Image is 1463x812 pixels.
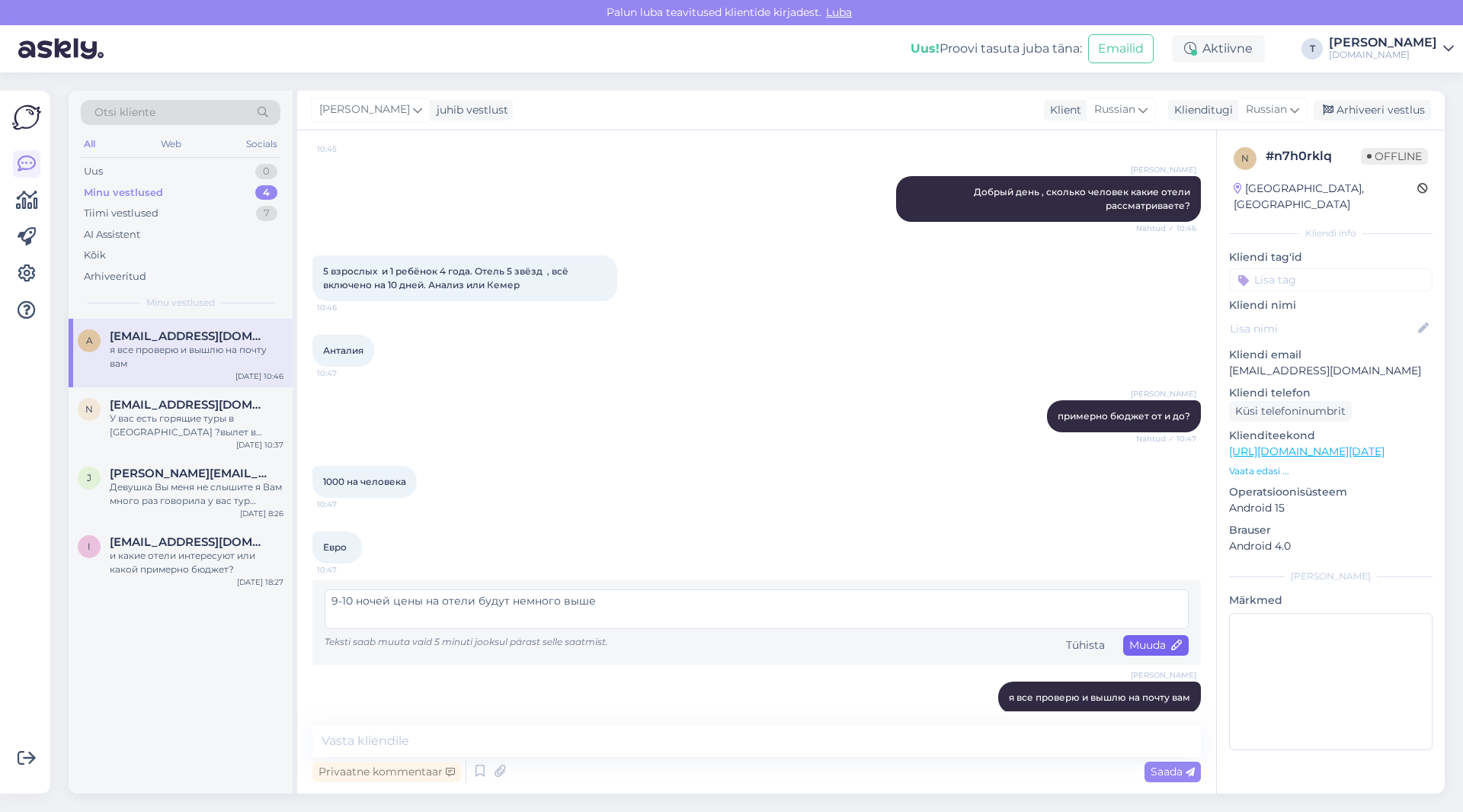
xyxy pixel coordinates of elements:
[85,403,93,415] span: N
[1229,592,1433,608] p: Märkmed
[110,412,283,439] div: У вас есть горящие туры в [GEOGRAPHIC_DATA] ?вылет в сентябре? 2взр +1 реб (2г)
[1229,297,1433,313] p: Kliendi nimi
[235,371,283,382] div: [DATE] 10:46
[255,185,277,201] div: 4
[1009,692,1190,703] span: я все проверю и вышлю на почту вам
[1329,37,1454,61] a: [PERSON_NAME][DOMAIN_NAME]
[236,439,283,451] div: [DATE] 10:37
[84,248,106,263] div: Kõik
[319,101,410,118] span: [PERSON_NAME]
[1266,147,1361,165] div: # n7h0rklq
[146,296,215,310] span: Minu vestlused
[323,476,406,487] span: 1000 на человека
[1229,363,1433,379] p: [EMAIL_ADDRESS][DOMAIN_NAME]
[94,104,155,120] span: Otsi kliente
[110,329,268,343] span: anna1_994@mail.ru
[110,398,268,412] span: Ndnfhfb@gmail.com
[1229,401,1352,422] div: Küsi telefoninumbrit
[1058,410,1190,422] span: примерно бюджет от и до?
[87,472,91,483] span: j
[312,762,461,782] div: Privaatne kommentaar
[974,186,1192,211] span: Добрый день , сколько человек какие отели рассматриваете?
[1151,765,1195,778] span: Saada
[1088,34,1154,63] button: Emailid
[1361,148,1428,165] span: Offline
[1060,635,1111,656] div: Tühista
[431,102,508,118] div: juhib vestlust
[84,206,158,221] div: Tiimi vestlused
[88,541,91,552] span: i
[81,134,98,154] div: All
[84,227,140,242] div: AI Assistent
[1314,100,1431,120] div: Arhiveeri vestlus
[1229,538,1433,554] p: Android 4.0
[1094,101,1135,118] span: Russian
[1229,226,1433,240] div: Kliendi info
[325,589,1189,629] textarea: 9-10 ночей цены на отели будут немного выше
[1329,37,1437,49] div: [PERSON_NAME]
[911,40,1082,58] div: Proovi tasuta juba täna:
[243,134,280,154] div: Socials
[240,508,283,519] div: [DATE] 8:26
[110,467,268,480] span: jelena.ahmetsina@hotmail.com
[158,134,184,154] div: Web
[1229,570,1433,583] div: [PERSON_NAME]
[12,103,41,132] img: Askly Logo
[323,541,347,553] span: Евро
[1229,464,1433,478] p: Vaata edasi ...
[110,535,268,549] span: ikaminskay6@gmail.com
[1229,385,1433,401] p: Kliendi telefon
[1229,484,1433,500] p: Operatsioonisüsteem
[1229,347,1433,363] p: Kliendi email
[1229,445,1385,458] a: [URL][DOMAIN_NAME][DATE]
[86,335,93,346] span: a
[317,143,374,155] span: 10:45
[323,345,363,356] span: Анталия
[1229,249,1433,265] p: Kliendi tag'id
[1241,152,1249,164] span: n
[1131,388,1196,400] span: [PERSON_NAME]
[317,499,374,510] span: 10:47
[1230,320,1415,337] input: Lisa nimi
[1246,101,1287,118] span: Russian
[317,367,374,379] span: 10:47
[110,549,283,576] div: и какие отели интересуют или какой примерно бюджет?
[821,5,856,19] span: Luba
[1229,268,1433,291] input: Lisa tag
[1172,35,1265,63] div: Aktiivne
[1234,181,1417,213] div: [GEOGRAPHIC_DATA], [GEOGRAPHIC_DATA]
[1229,428,1433,444] p: Klienditeekond
[1136,223,1196,234] span: Nähtud ✓ 10:46
[84,185,163,201] div: Minu vestlused
[1168,102,1233,118] div: Klienditugi
[317,302,374,313] span: 10:46
[1129,638,1183,652] span: Muuda
[255,164,277,179] div: 0
[1131,164,1196,175] span: [PERSON_NAME]
[1229,522,1433,538] p: Brauser
[84,269,146,284] div: Arhiveeritud
[1329,49,1437,61] div: [DOMAIN_NAME]
[323,265,573,290] span: 5 взрослых и 1 ребёнок 4 года. Отель 5 звёзд , всё включено на 10 дней. Анализ или Кемер
[1044,102,1081,118] div: Klient
[325,636,608,647] span: Teksti saab muuta vaid 5 minuti jooksul pärast selle saatmist.
[911,41,940,56] b: Uus!
[1136,433,1196,445] span: Nähtud ✓ 10:47
[1131,669,1196,681] span: [PERSON_NAME]
[84,164,103,179] div: Uus
[237,576,283,588] div: [DATE] 18:27
[317,564,374,576] span: 10:47
[110,343,283,371] div: я все проверю и вышлю на почту вам
[1229,500,1433,516] p: Android 15
[256,206,277,221] div: 7
[1301,38,1323,59] div: T
[110,480,283,508] div: Девушка Вы меня не слышите я Вам много раз говорила у вас тур преобретен через нас , я Вам говорю...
